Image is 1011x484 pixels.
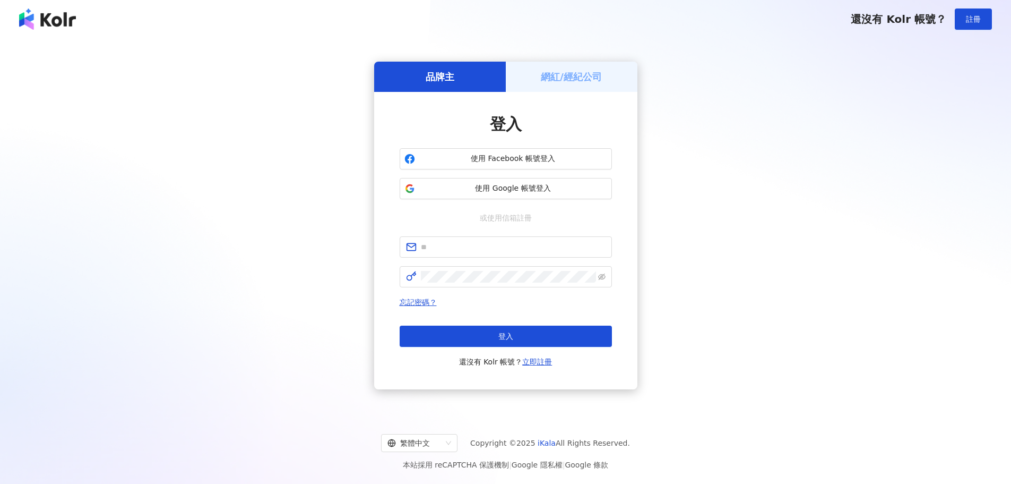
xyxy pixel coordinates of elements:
[522,358,552,366] a: 立即註冊
[498,332,513,341] span: 登入
[512,461,563,469] a: Google 隱私權
[400,298,437,307] a: 忘記密碼？
[387,435,442,452] div: 繁體中文
[470,437,630,449] span: Copyright © 2025 All Rights Reserved.
[538,439,556,447] a: iKala
[19,9,76,30] img: logo
[472,212,539,224] span: 或使用信箱註冊
[598,273,606,281] span: eye-invisible
[459,355,552,368] span: 還沒有 Kolr 帳號？
[426,70,454,83] h5: 品牌主
[563,461,565,469] span: |
[419,154,607,164] span: 使用 Facebook 帳號登入
[400,178,612,199] button: 使用 Google 帳號登入
[565,461,608,469] a: Google 條款
[400,326,612,347] button: 登入
[403,458,608,471] span: 本站採用 reCAPTCHA 保護機制
[419,183,607,194] span: 使用 Google 帳號登入
[490,115,522,133] span: 登入
[966,15,981,23] span: 註冊
[955,9,992,30] button: 註冊
[541,70,602,83] h5: 網紅/經紀公司
[400,148,612,169] button: 使用 Facebook 帳號登入
[851,13,946,26] span: 還沒有 Kolr 帳號？
[509,461,512,469] span: |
